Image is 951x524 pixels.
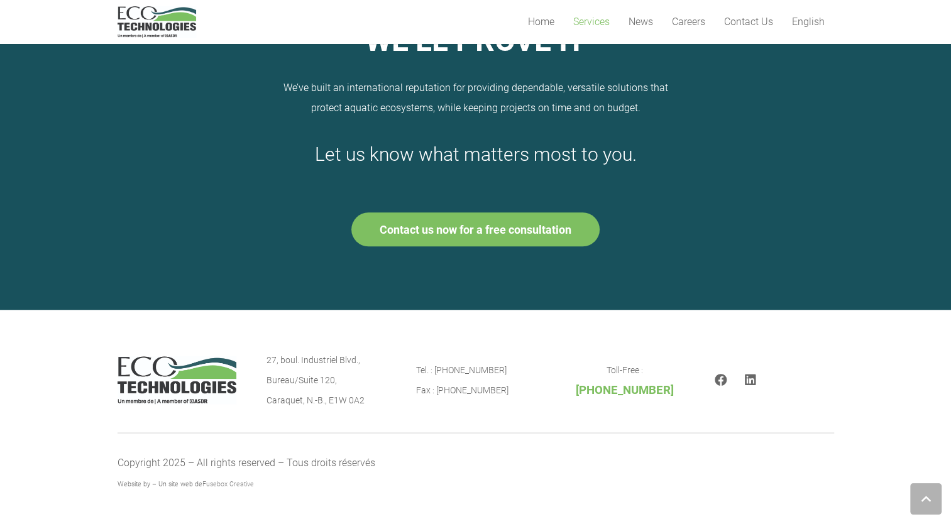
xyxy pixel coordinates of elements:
span: Copyright 2025 – All rights reserved – Tous droits réservés [118,457,375,469]
a: Contact us now for a free consultation [351,212,600,246]
span: English [792,16,825,28]
span: Contact Us [724,16,773,28]
strong: WE’LL PROVE IT [365,23,586,58]
a: Facebook [715,374,727,386]
p: Tel. : [PHONE_NUMBER] Fax : [PHONE_NUMBER] [416,360,536,400]
p: We’ve built an international reputation for providing dependable, versatile solutions that protec... [118,78,834,118]
a: LinkedIn [745,374,756,386]
a: Fusebox Creative [202,480,254,488]
span: [PHONE_NUMBER] [576,383,674,397]
span: Home [528,16,554,28]
p: Toll-Free : [565,360,684,401]
a: Back to top [910,483,942,515]
span: News [629,16,653,28]
a: logo_EcoTech_ASDR_RGB [118,6,196,38]
p: 27, boul. Industriel Blvd., Bureau/Suite 120, Caraquet, N.-B., E1W 0A2 [267,350,386,410]
span: Services [573,16,610,28]
h3: Let us know what matters most to you. [118,143,834,166]
span: Careers [672,16,705,28]
span: Website by – Un site web de [118,480,254,488]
